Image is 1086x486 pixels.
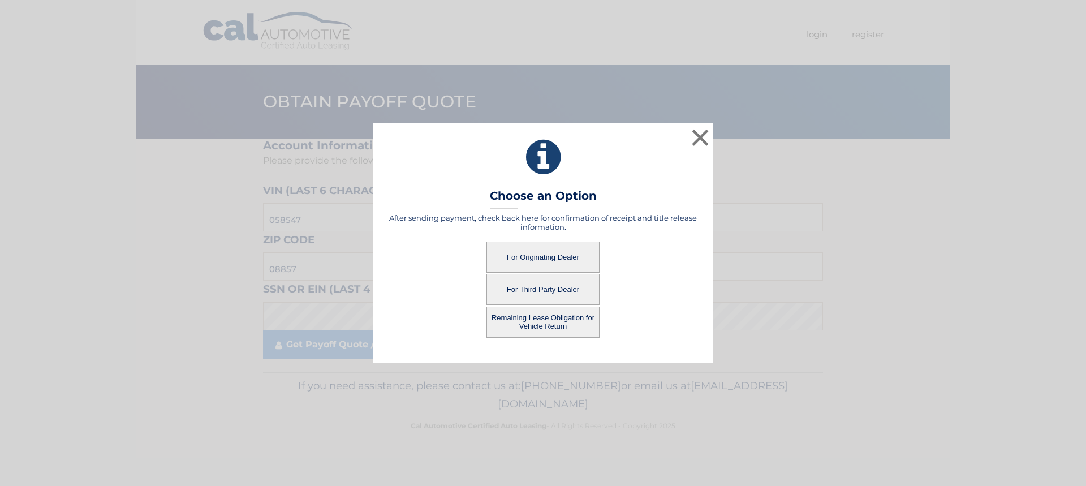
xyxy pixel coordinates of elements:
[486,242,600,273] button: For Originating Dealer
[387,213,699,231] h5: After sending payment, check back here for confirmation of receipt and title release information.
[689,126,712,149] button: ×
[486,307,600,338] button: Remaining Lease Obligation for Vehicle Return
[490,189,597,209] h3: Choose an Option
[486,274,600,305] button: For Third Party Dealer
